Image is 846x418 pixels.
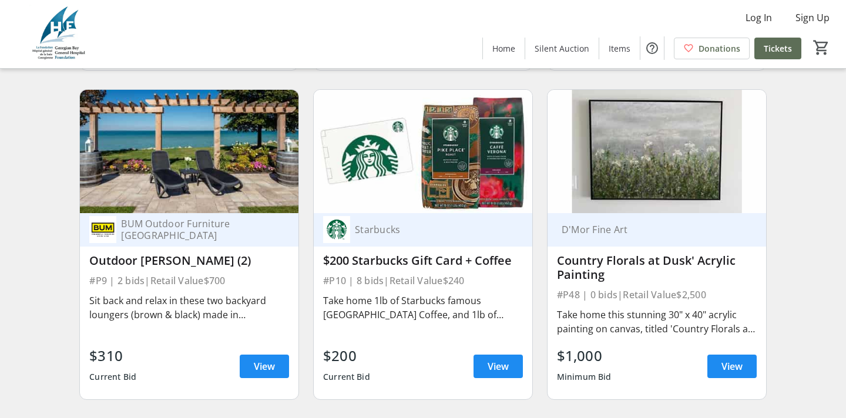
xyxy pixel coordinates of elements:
[483,38,525,59] a: Home
[323,272,523,289] div: #P10 | 8 bids | Retail Value $240
[736,8,781,27] button: Log In
[609,42,630,55] span: Items
[557,366,612,387] div: Minimum Bid
[89,272,289,289] div: #P9 | 2 bids | Retail Value $700
[89,345,136,366] div: $310
[89,294,289,322] div: Sit back and relax in these two backyard loungers (brown & black) made in [GEOGRAPHIC_DATA], from...
[7,5,112,63] img: Georgian Bay General Hospital Foundation's Logo
[254,359,275,373] span: View
[535,42,589,55] span: Silent Auction
[754,38,801,59] a: Tickets
[557,254,757,282] div: Country Florals at Dusk' Acrylic Painting
[89,254,289,268] div: Outdoor [PERSON_NAME] (2)
[764,42,792,55] span: Tickets
[557,308,757,336] div: Take home this stunning 30" x 40" acrylic painting on canvas, titled 'Country Florals at [GEOGRAP...
[699,42,740,55] span: Donations
[746,11,772,25] span: Log In
[323,254,523,268] div: $200 Starbucks Gift Card + Coffee
[599,38,640,59] a: Items
[323,345,370,366] div: $200
[811,37,832,58] button: Cart
[548,90,766,213] img: Country Florals at Dusk' Acrylic Painting
[525,38,599,59] a: Silent Auction
[557,224,743,235] div: D'Mor Fine Art
[707,355,757,378] a: View
[80,90,298,213] img: Outdoor Patio Loungers (2)
[116,218,275,241] div: BUM Outdoor Furniture [GEOGRAPHIC_DATA]
[640,36,664,60] button: Help
[721,359,743,373] span: View
[89,216,116,243] img: BUM Outdoor Furniture Canada
[323,216,350,243] img: Starbucks
[557,286,757,303] div: #P48 | 0 bids | Retail Value $2,500
[314,90,532,213] img: $200 Starbucks Gift Card + Coffee
[240,355,289,378] a: View
[674,38,750,59] a: Donations
[89,366,136,387] div: Current Bid
[492,42,515,55] span: Home
[323,366,370,387] div: Current Bid
[557,345,612,366] div: $1,000
[488,359,509,373] span: View
[795,11,830,25] span: Sign Up
[323,294,523,322] div: Take home 1lb of Starbucks famous [GEOGRAPHIC_DATA] Coffee, and 1lb of Sarbucks Cafe Verona Coffe...
[474,355,523,378] a: View
[786,8,839,27] button: Sign Up
[350,224,509,235] div: Starbucks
